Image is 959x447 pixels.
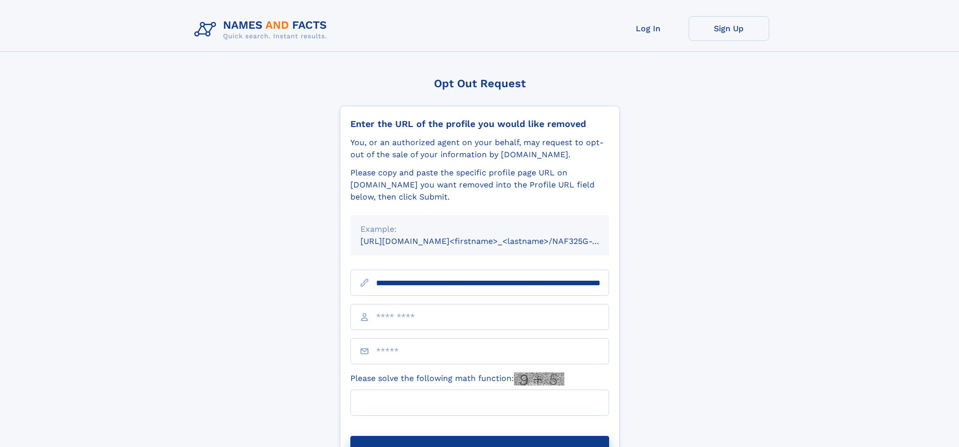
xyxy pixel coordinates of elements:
[350,167,609,203] div: Please copy and paste the specific profile page URL on [DOMAIN_NAME] you want removed into the Pr...
[360,236,628,246] small: [URL][DOMAIN_NAME]<firstname>_<lastname>/NAF325G-xxxxxxxx
[360,223,599,235] div: Example:
[608,16,689,41] a: Log In
[340,77,620,90] div: Opt Out Request
[190,16,335,43] img: Logo Names and Facts
[350,372,564,386] label: Please solve the following math function:
[350,118,609,130] div: Enter the URL of the profile you would like removed
[689,16,769,41] a: Sign Up
[350,137,609,161] div: You, or an authorized agent on your behalf, may request to opt-out of the sale of your informatio...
